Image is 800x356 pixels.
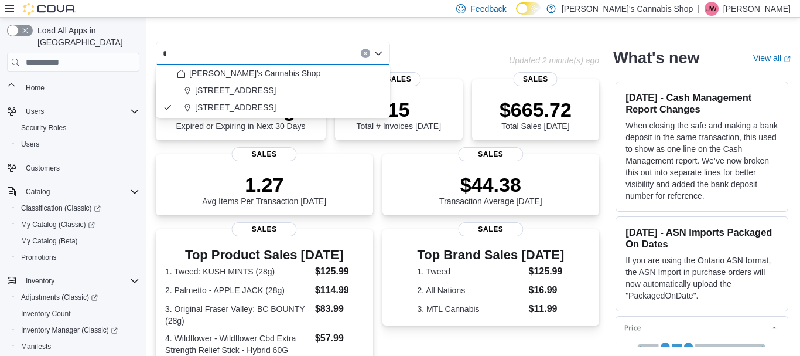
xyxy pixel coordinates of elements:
a: Security Roles [16,121,71,135]
a: View allExternal link [753,53,791,63]
span: Customers [26,164,60,173]
a: Classification (Classic) [12,200,144,216]
p: 1.27 [202,173,326,196]
button: Users [21,104,49,118]
dt: 2. All Nations [417,284,524,296]
h3: [DATE] - ASN Imports Packaged On Dates [625,226,778,250]
span: Inventory Count [16,307,139,321]
button: Users [2,103,144,120]
button: Security Roles [12,120,144,136]
button: [STREET_ADDRESS] [156,99,390,116]
span: My Catalog (Beta) [16,234,139,248]
span: Sales [458,147,523,161]
span: My Catalog (Classic) [21,220,95,229]
div: Total Sales [DATE] [500,98,572,131]
h3: [DATE] - Cash Management Report Changes [625,91,778,115]
span: Home [26,83,45,93]
a: My Catalog (Classic) [12,216,144,233]
span: Load All Apps in [GEOGRAPHIC_DATA] [33,25,139,48]
button: Users [12,136,144,152]
dd: $11.99 [529,302,565,316]
span: [STREET_ADDRESS] [195,101,276,113]
span: Manifests [21,342,51,351]
span: Sales [232,222,297,236]
a: Adjustments (Classic) [16,290,102,304]
span: [STREET_ADDRESS] [195,84,276,96]
span: Feedback [470,3,506,15]
div: Jeff Weaver [705,2,719,16]
span: Classification (Classic) [21,204,101,213]
h2: What's new [613,49,699,67]
a: My Catalog (Classic) [16,218,100,232]
button: [STREET_ADDRESS] [156,82,390,99]
span: Classification (Classic) [16,201,139,215]
a: Adjustments (Classic) [12,289,144,306]
span: Adjustments (Classic) [21,293,98,302]
span: Promotions [21,253,57,262]
span: Customers [21,161,139,175]
a: Promotions [16,250,61,265]
p: If you are using the Ontario ASN format, the ASN Import in purchase orders will now automatically... [625,255,778,301]
dd: $57.99 [315,331,364,345]
h3: Top Product Sales [DATE] [165,248,364,262]
span: Sales [377,72,420,86]
button: Inventory [2,273,144,289]
span: My Catalog (Beta) [21,236,78,246]
span: Sales [232,147,297,161]
span: Manifests [16,340,139,354]
span: My Catalog (Classic) [16,218,139,232]
a: Home [21,81,49,95]
div: Choose from the following options [156,65,390,116]
p: | [698,2,700,16]
h3: Top Brand Sales [DATE] [417,248,564,262]
span: Security Roles [16,121,139,135]
p: 15 [357,98,441,121]
button: Home [2,79,144,96]
p: When closing the safe and making a bank deposit in the same transaction, this used to show as one... [625,120,778,202]
span: Adjustments (Classic) [16,290,139,304]
dt: 3. MTL Cannabis [417,303,524,315]
button: Catalog [21,185,54,199]
span: Inventory Count [21,309,71,318]
span: Catalog [21,185,139,199]
p: $44.38 [439,173,542,196]
dt: 1. Tweed [417,266,524,277]
button: Manifests [12,338,144,355]
dt: 4. Wildflower - Wildflower Cbd Extra Strength Relief Stick - Hybrid 60G [165,333,310,356]
span: Inventory Manager (Classic) [16,323,139,337]
button: [PERSON_NAME]'s Cannabis Shop [156,65,390,82]
button: Inventory Count [12,306,144,322]
span: Users [26,107,44,116]
dd: $16.99 [529,283,565,297]
span: Users [21,104,139,118]
span: Security Roles [21,123,66,133]
button: Promotions [12,249,144,266]
span: Users [16,137,139,151]
span: Inventory [26,276,54,286]
span: Promotions [16,250,139,265]
dd: $125.99 [529,265,565,279]
span: [PERSON_NAME]'s Cannabis Shop [189,67,320,79]
input: Dark Mode [516,2,541,15]
button: My Catalog (Beta) [12,233,144,249]
p: $665.72 [500,98,572,121]
span: Catalog [26,187,50,196]
button: Clear input [361,49,370,58]
button: Close list of options [374,49,383,58]
span: Sales [514,72,558,86]
a: Classification (Classic) [16,201,105,215]
p: [PERSON_NAME] [723,2,791,16]
a: My Catalog (Beta) [16,234,83,248]
img: Cova [23,3,76,15]
a: Manifests [16,340,56,354]
dt: 2. Palmetto - APPLE JACK (28g) [165,284,310,296]
div: Total # Invoices [DATE] [357,98,441,131]
a: Users [16,137,44,151]
span: Inventory Manager (Classic) [21,326,118,335]
div: Transaction Average [DATE] [439,173,542,206]
svg: External link [784,56,791,63]
dd: $83.99 [315,302,364,316]
button: Inventory [21,274,59,288]
a: Customers [21,161,64,175]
